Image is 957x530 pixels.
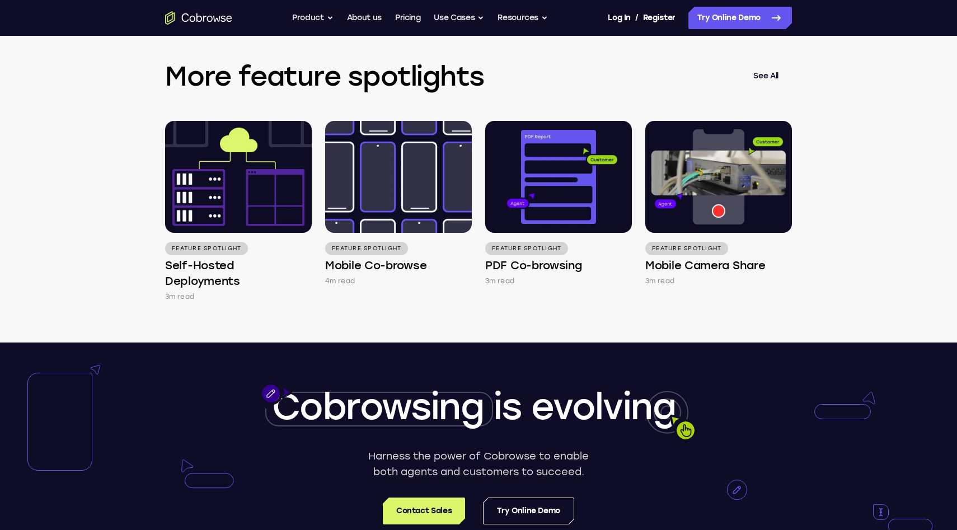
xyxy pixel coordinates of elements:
img: PDF Co-browsing [485,121,632,233]
p: Feature Spotlight [325,242,408,255]
img: Mobile Camera Share [645,121,792,233]
button: Product [292,7,334,29]
p: 3m read [165,291,194,302]
h4: Mobile Co-browse [325,257,426,273]
img: Mobile Co-browse [325,121,472,233]
p: Feature Spotlight [485,242,568,255]
a: Feature Spotlight Self-Hosted Deployments 3m read [165,121,312,302]
span: Cobrowsing [272,385,484,428]
a: Pricing [395,7,421,29]
a: See All [740,63,792,90]
a: Register [643,7,675,29]
button: Resources [498,7,548,29]
a: Feature Spotlight PDF Co-browsing 3m read [485,121,632,287]
h4: Self-Hosted Deployments [165,257,312,289]
a: Go to the home page [165,11,232,25]
h3: More feature spotlights [165,58,740,94]
a: Feature Spotlight Mobile Co-browse 4m read [325,121,472,287]
span: / [635,11,639,25]
button: Use Cases [434,7,484,29]
img: Self-Hosted Deployments [165,121,312,233]
a: Log In [608,7,630,29]
a: Contact Sales [383,498,465,524]
h4: Mobile Camera Share [645,257,765,273]
a: Try Online Demo [483,498,574,524]
h4: PDF Co-browsing [485,257,582,273]
p: Feature Spotlight [645,242,728,255]
a: Feature Spotlight Mobile Camera Share 3m read [645,121,792,287]
p: 4m read [325,275,355,287]
p: Feature Spotlight [165,242,248,255]
p: 3m read [485,275,514,287]
p: 3m read [645,275,674,287]
span: evolving [531,385,675,428]
p: Harness the power of Cobrowse to enable both agents and customers to succeed. [364,448,593,480]
a: About us [347,7,382,29]
a: Try Online Demo [688,7,792,29]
